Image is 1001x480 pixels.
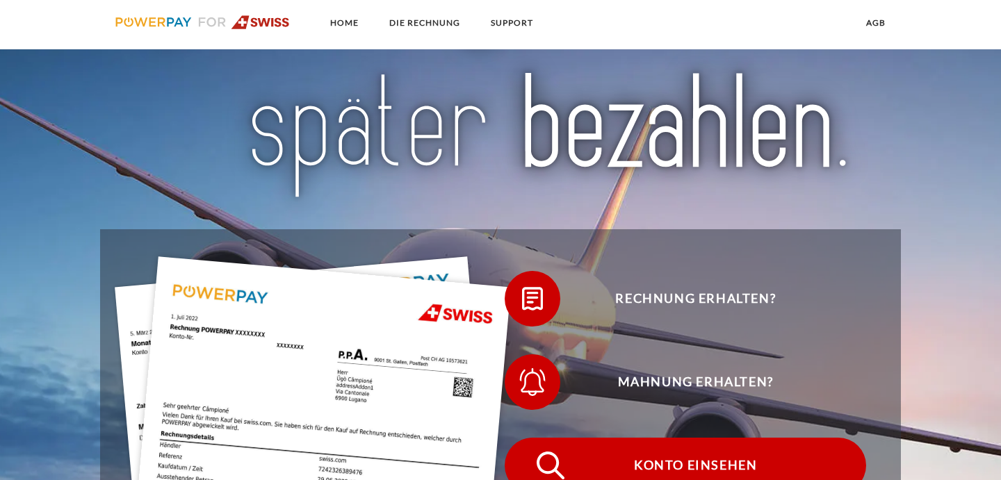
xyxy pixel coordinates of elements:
a: SUPPORT [479,10,545,35]
img: qb_bill.svg [515,281,550,316]
button: Rechnung erhalten? [505,271,866,326]
span: Mahnung erhalten? [526,354,866,410]
img: logo-swiss.svg [115,15,290,29]
img: qb_bell.svg [515,365,550,399]
a: DIE RECHNUNG [377,10,472,35]
a: Home [318,10,371,35]
a: agb [854,10,897,35]
button: Mahnung erhalten? [505,354,866,410]
span: Rechnung erhalten? [526,271,866,326]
